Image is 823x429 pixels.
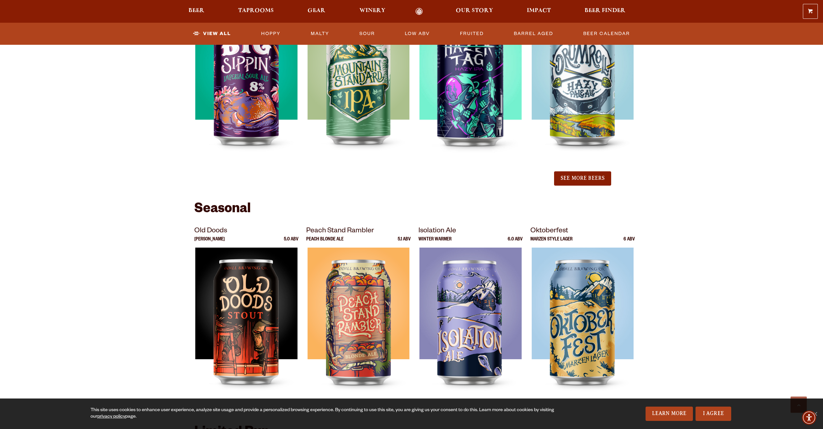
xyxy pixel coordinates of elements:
[419,8,522,170] img: Hazer Tag
[646,407,693,421] a: Learn More
[419,248,521,410] img: Isolation Ale
[696,407,731,421] a: I Agree
[530,226,635,237] p: Oktoberfest
[532,8,634,170] img: Drumroll
[194,202,629,218] h2: Seasonal
[398,237,411,248] p: 5.1 ABV
[527,8,551,13] span: Impact
[184,8,209,15] a: Beer
[308,8,409,170] img: Mountain Standard
[581,26,633,41] a: Beer Calendar
[357,26,378,41] a: Sour
[359,8,385,13] span: Winery
[238,8,274,13] span: Taprooms
[554,171,611,186] button: See More Beers
[97,414,125,420] a: privacy policy
[580,8,630,15] a: Beer Finder
[194,226,299,237] p: Old Doods
[452,8,497,15] a: Our Story
[308,8,325,13] span: Gear
[194,226,299,410] a: Old Doods [PERSON_NAME] 5.0 ABV Old Doods Old Doods
[195,8,297,170] img: Big Sippin’
[284,237,298,248] p: 5.0 ABV
[308,26,332,41] a: Malty
[585,8,625,13] span: Beer Finder
[418,226,523,410] a: Isolation Ale Winter Warmer 6.0 ABV Isolation Ale Isolation Ale
[195,248,297,410] img: Old Doods
[306,226,411,237] p: Peach Stand Rambler
[456,8,493,13] span: Our Story
[802,411,816,425] div: Accessibility Menu
[306,226,411,410] a: Peach Stand Rambler Peach Blonde Ale 5.1 ABV Peach Stand Rambler Peach Stand Rambler
[530,226,635,410] a: Oktoberfest Marzen Style Lager 6 ABV Oktoberfest Oktoberfest
[355,8,390,15] a: Winery
[530,237,573,248] p: Marzen Style Lager
[623,237,635,248] p: 6 ABV
[306,237,344,248] p: Peach Blonde Ale
[91,407,565,420] div: This site uses cookies to enhance user experience, analyze site usage and provide a personalized ...
[457,26,486,41] a: Fruited
[532,248,634,410] img: Oktoberfest
[511,26,556,41] a: Barrel Aged
[190,26,234,41] a: View All
[308,248,409,410] img: Peach Stand Rambler
[303,8,330,15] a: Gear
[259,26,283,41] a: Hoppy
[418,237,452,248] p: Winter Warmer
[523,8,555,15] a: Impact
[508,237,523,248] p: 6.0 ABV
[194,237,225,248] p: [PERSON_NAME]
[234,8,278,15] a: Taprooms
[188,8,204,13] span: Beer
[407,8,431,15] a: Odell Home
[402,26,432,41] a: Low ABV
[791,397,807,413] a: Scroll to top
[418,226,523,237] p: Isolation Ale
